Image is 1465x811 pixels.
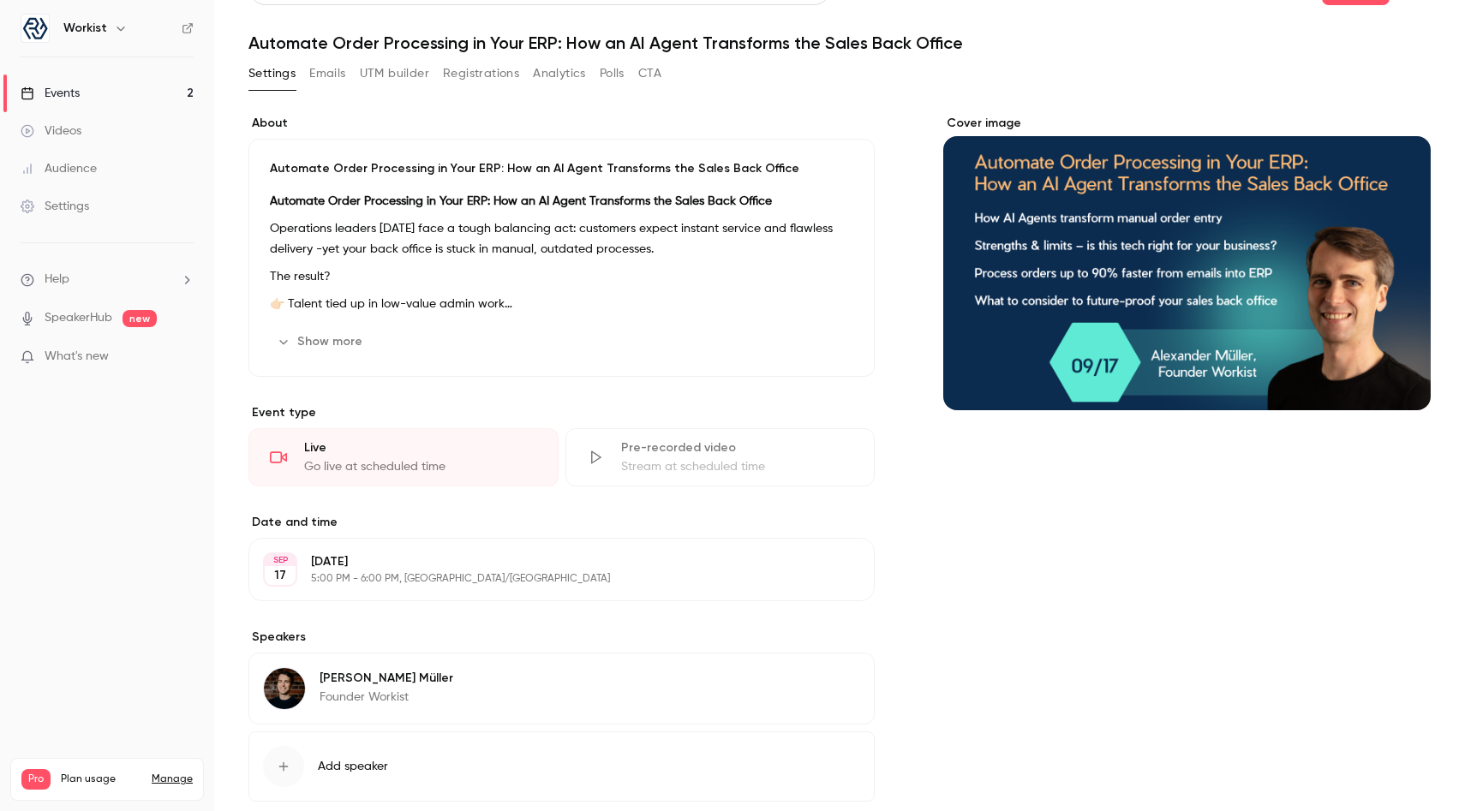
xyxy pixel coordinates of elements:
p: Operations leaders [DATE] face a tough balancing act: customers expect instant service and flawle... [270,218,853,259]
button: Emails [309,60,345,87]
p: 17 [274,567,286,584]
button: Show more [270,328,373,355]
label: About [248,115,875,132]
button: Add speaker [248,731,875,802]
iframe: Noticeable Trigger [173,349,194,365]
div: Pre-recorded video [621,439,854,456]
span: Add speaker [318,758,388,775]
span: new [123,310,157,327]
button: Polls [600,60,625,87]
span: Help [45,271,69,289]
h1: Automate Order Processing in Your ERP: How an AI Agent Transforms the Sales Back Office [248,33,1431,53]
a: SpeakerHub [45,309,112,327]
a: Manage [152,772,193,786]
h6: Workist [63,20,107,37]
p: [PERSON_NAME] Müller [320,670,453,687]
div: Settings [21,198,89,215]
div: Go live at scheduled time [304,458,537,475]
div: LiveGo live at scheduled time [248,428,559,486]
label: Speakers [248,629,875,646]
div: Alexander Müller[PERSON_NAME] MüllerFounder Workist [248,653,875,725]
div: Pre-recorded videoStream at scheduled time [565,428,876,486]
p: 5:00 PM - 6:00 PM, [GEOGRAPHIC_DATA]/[GEOGRAPHIC_DATA] [311,572,784,586]
img: Workist [21,15,49,42]
label: Cover image [943,115,1431,132]
p: Event type [248,404,875,421]
p: Founder Workist [320,689,453,706]
button: UTM builder [360,60,429,87]
img: Alexander Müller [264,668,305,709]
section: Cover image [943,115,1431,410]
div: SEP [265,554,296,566]
span: What's new [45,348,109,366]
p: The result? [270,266,853,287]
div: Audience [21,160,97,177]
p: Automate Order Processing in Your ERP: How an AI Agent Transforms the Sales Back Office [270,160,853,177]
button: Analytics [533,60,586,87]
label: Date and time [248,514,875,531]
strong: Automate Order Processing in Your ERP: How an AI Agent Transforms the Sales Back Office [270,195,772,207]
button: Settings [248,60,296,87]
span: Pro [21,769,51,790]
li: help-dropdown-opener [21,271,194,289]
div: Videos [21,122,81,140]
button: CTA [638,60,661,87]
div: Events [21,85,80,102]
p: [DATE] [311,553,784,570]
span: Plan usage [61,772,141,786]
div: Live [304,439,537,456]
p: 👉🏻 Talent tied up in low-value admin work [270,294,853,314]
button: Registrations [443,60,519,87]
div: Stream at scheduled time [621,458,854,475]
